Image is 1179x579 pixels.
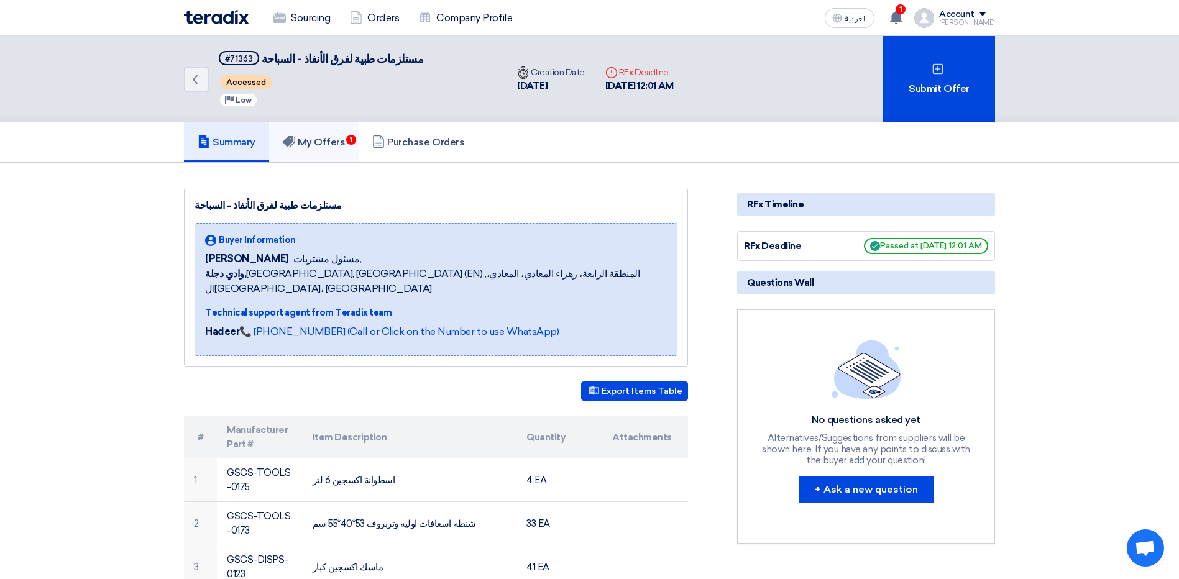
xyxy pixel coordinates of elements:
div: Alternatives/Suggestions from suppliers will be shown here, If you have any points to discuss wit... [761,432,972,466]
span: Passed at [DATE] 12:01 AM [864,238,988,254]
td: 4 EA [516,458,602,502]
span: مسئول مشتريات, [293,252,361,267]
div: RFx Deadline [744,239,837,253]
td: 2 [184,502,217,545]
img: empty_state_list.svg [832,340,901,398]
span: Buyer Information [219,234,296,247]
div: RFx Deadline [605,66,674,79]
th: # [184,416,217,458]
button: العربية [825,8,874,28]
div: Account [939,9,975,20]
img: profile_test.png [914,8,934,28]
div: #71363 [225,55,253,63]
td: اسطوانة اكسجين 6 لتر [303,458,517,502]
span: [GEOGRAPHIC_DATA], [GEOGRAPHIC_DATA] (EN) ,المنطقة الرابعة، زهراء المعادي، المعادي، ال[GEOGRAPHIC... [205,267,667,296]
th: Manufacturer Part # [217,416,303,458]
div: No questions asked yet [761,414,972,427]
div: [DATE] 12:01 AM [605,79,674,93]
h5: Purchase Orders [372,136,464,148]
td: 1 [184,458,217,502]
a: 📞 [PHONE_NUMBER] (Call or Click on the Number to use WhatsApp) [239,326,559,337]
span: Low [236,96,252,104]
div: Open chat [1127,529,1164,567]
a: Orders [340,4,409,32]
td: GSCS-TOOLS-0173 [217,502,303,545]
a: Summary [184,122,269,162]
span: 1 [346,135,356,145]
div: Technical support agent from Teradix team [205,306,667,319]
a: My Offers1 [269,122,359,162]
a: Company Profile [409,4,522,32]
div: مستلزمات طبية لفرق الأنفاذ - السباحة [195,198,677,213]
button: Export Items Table [581,381,688,401]
strong: Hadeer [205,326,239,337]
span: العربية [845,14,867,23]
a: Sourcing [264,4,340,32]
div: [PERSON_NAME] [939,19,995,26]
b: وادي دجلة, [205,268,246,280]
span: Questions Wall [747,276,814,289]
td: شنطة اسعافات اوليه وتربروف 53*40*55 سم [303,502,517,545]
h5: My Offers [283,136,346,148]
span: 1 [896,4,906,14]
th: Item Description [303,416,517,458]
a: Purchase Orders [359,122,478,162]
div: Submit Offer [883,36,995,122]
div: [DATE] [517,79,585,93]
h5: Summary [198,136,255,148]
span: مستلزمات طبية لفرق الأنفاذ - السباحة [262,52,424,66]
td: GSCS-TOOLS-0175 [217,458,303,502]
th: Quantity [516,416,602,458]
td: 33 EA [516,502,602,545]
div: RFx Timeline [737,193,995,216]
img: Teradix logo [184,10,249,24]
button: + Ask a new question [799,476,934,503]
div: Creation Date [517,66,585,79]
span: Accessed [220,75,272,89]
h5: مستلزمات طبية لفرق الأنفاذ - السباحة [219,51,423,66]
th: Attachments [602,416,688,458]
span: [PERSON_NAME] [205,252,288,267]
